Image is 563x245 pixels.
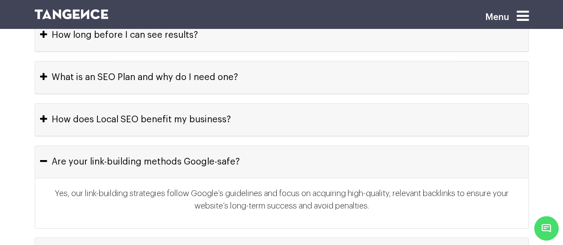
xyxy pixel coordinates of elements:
button: What is an SEO Plan and why do I need one? [35,61,528,93]
span: Chat Widget [534,216,559,241]
p: Yes, our link-building strategies follow Google’s guidelines and focus on acquiring high-quality,... [44,187,519,219]
button: How long before I can see results? [35,19,528,51]
button: Are your link-building methods Google-safe? [35,146,528,178]
button: How does Local SEO benefit my business? [35,104,528,136]
img: logo SVG [35,9,109,19]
